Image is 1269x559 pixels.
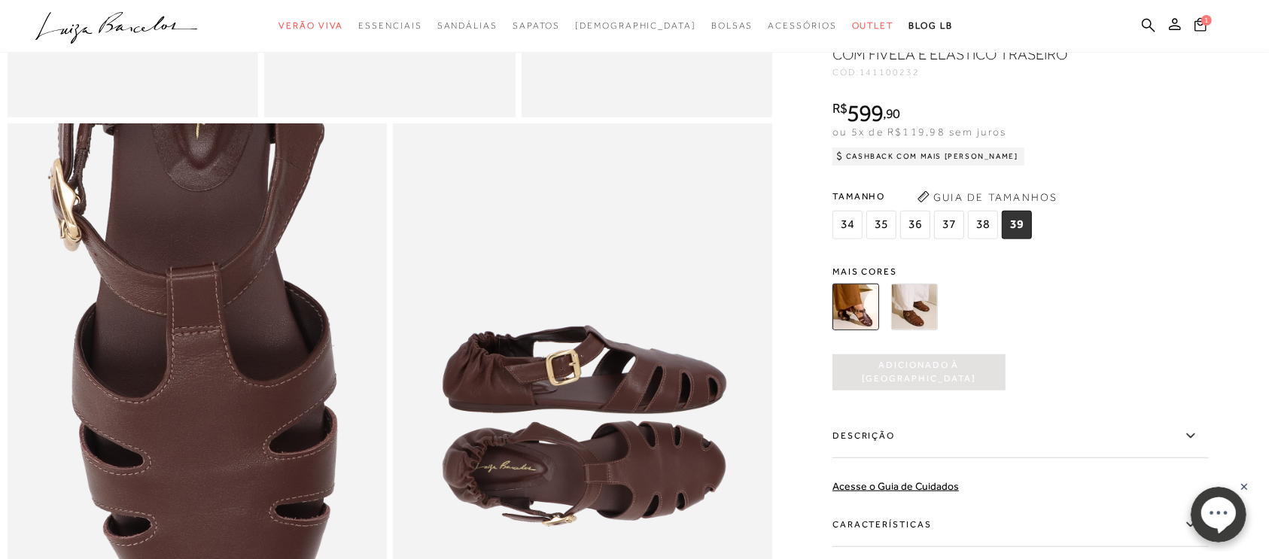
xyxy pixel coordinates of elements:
a: categoryNavScreenReaderText [513,12,560,40]
span: 36 [900,211,930,239]
span: Bolsas [711,20,753,31]
span: 38 [968,211,998,239]
a: categoryNavScreenReaderText [358,12,421,40]
span: 37 [934,211,964,239]
button: Guia de Tamanhos [912,185,1063,209]
span: 35 [866,211,896,239]
button: Adicionado à [GEOGRAPHIC_DATA] [832,354,1006,390]
a: categoryNavScreenReaderText [711,12,753,40]
label: Descrição [832,415,1209,458]
span: ou 5x de R$119,98 sem juros [832,126,1006,138]
img: SANDÁLIA PESCADOR EM COURO CAFÉ COM FIVELA E ELÁSTICO TRASEIRO [832,284,879,330]
span: Adicionado à [GEOGRAPHIC_DATA] [832,360,1006,386]
button: 1 [1188,14,1213,38]
span: 141100232 [860,67,920,77]
a: BLOG LB [908,12,952,40]
a: categoryNavScreenReaderText [768,12,837,40]
span: Outlet [852,20,894,31]
span: 599 [848,99,883,126]
span: BLOG LB [908,20,952,31]
a: categoryNavScreenReaderText [278,12,343,40]
span: Tamanho [832,185,1036,208]
a: categoryNavScreenReaderText [437,12,498,40]
span: Mais cores [832,267,1209,276]
span: Sandálias [437,20,498,31]
span: Sapatos [513,20,560,31]
a: categoryNavScreenReaderText [852,12,894,40]
span: [DEMOGRAPHIC_DATA] [575,20,696,31]
span: Verão Viva [278,20,343,31]
span: 39 [1002,211,1032,239]
a: Acesse o Guia de Cuidados [832,480,959,492]
span: Acessórios [768,20,837,31]
i: , [883,107,900,120]
img: SANDÁLIA PESCADOR EM COURO CASTANHO COM FIVELA E ELÁSTICO TRASEIRO [891,284,938,330]
span: Essenciais [358,20,421,31]
a: noSubCategoriesText [575,12,696,40]
span: 1 [1201,12,1214,25]
span: 34 [832,211,863,239]
i: R$ [832,102,848,115]
label: Características [832,503,1209,547]
span: 90 [886,105,900,121]
div: Cashback com Mais [PERSON_NAME] [832,147,1024,166]
div: CÓD: [832,68,1134,77]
